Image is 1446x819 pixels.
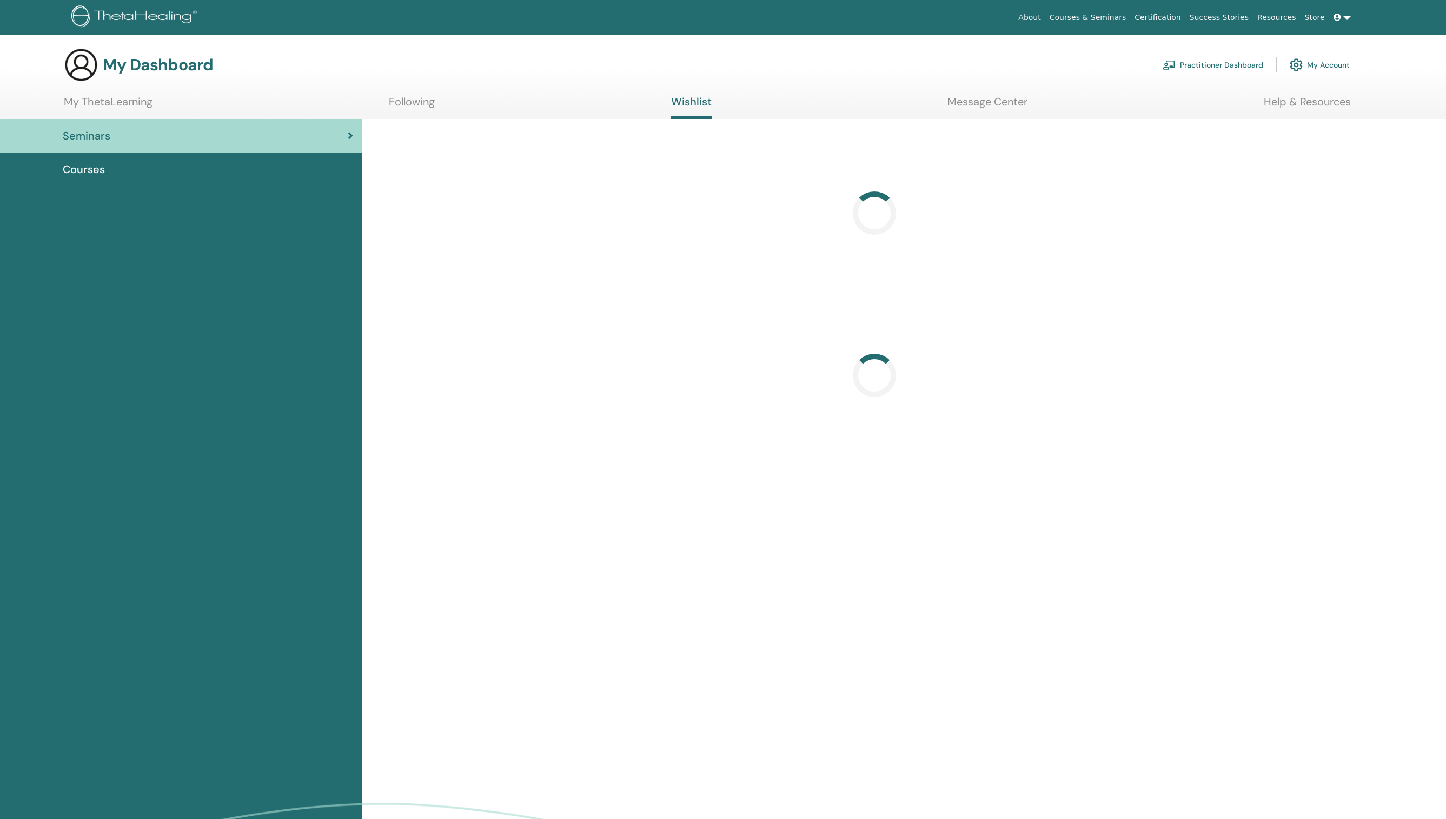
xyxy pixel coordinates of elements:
a: Wishlist [671,95,712,119]
h3: My Dashboard [103,55,213,75]
a: My ThetaLearning [64,95,152,116]
img: logo.png [71,5,201,30]
img: cog.svg [1290,56,1303,74]
span: Courses [63,161,105,177]
a: Success Stories [1185,8,1253,28]
img: chalkboard-teacher.svg [1163,60,1176,70]
a: Store [1301,8,1329,28]
a: Resources [1253,8,1301,28]
a: Practitioner Dashboard [1163,53,1263,77]
a: Certification [1130,8,1185,28]
a: Following [389,95,435,116]
a: Message Center [947,95,1027,116]
span: Seminars [63,128,110,144]
img: generic-user-icon.jpg [64,48,98,82]
a: Help & Resources [1264,95,1351,116]
a: My Account [1290,53,1350,77]
a: Courses & Seminars [1045,8,1131,28]
a: About [1014,8,1045,28]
